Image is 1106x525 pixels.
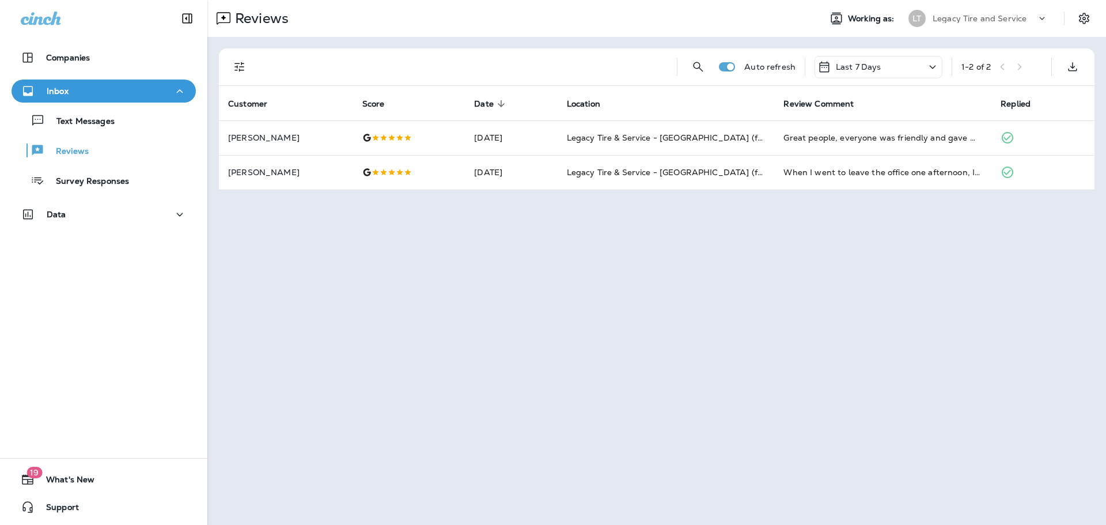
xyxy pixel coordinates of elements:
p: Companies [46,53,90,62]
td: [DATE] [465,155,557,190]
p: Auto refresh [744,62,796,71]
button: Filters [228,55,251,78]
button: Reviews [12,138,196,163]
div: Great people, everyone was friendly and gave me a fair price for the removal and installation of ... [783,132,982,143]
span: Replied [1001,99,1046,109]
span: Customer [228,99,282,109]
p: Inbox [47,86,69,96]
button: Companies [12,46,196,69]
span: Review Comment [783,99,869,109]
div: When I went to leave the office one afternoon, I had a flat right rear tire. When I aired it up, ... [783,167,982,178]
button: Inbox [12,80,196,103]
div: 1 - 2 of 2 [961,62,991,71]
span: Review Comment [783,99,854,109]
span: Legacy Tire & Service - [GEOGRAPHIC_DATA] (formerly Magic City Tire & Service) [567,167,892,177]
span: Date [474,99,494,109]
button: 19What's New [12,468,196,491]
span: Date [474,99,509,109]
button: Search Reviews [687,55,710,78]
p: Survey Responses [44,176,129,187]
td: [DATE] [465,120,557,155]
span: Legacy Tire & Service - [GEOGRAPHIC_DATA] (formerly Magic City Tire & Service) [567,133,892,143]
button: Survey Responses [12,168,196,192]
p: [PERSON_NAME] [228,133,344,142]
p: Reviews [44,146,89,157]
span: What's New [35,475,94,489]
div: LT [908,10,926,27]
span: Location [567,99,600,109]
button: Export as CSV [1061,55,1084,78]
p: [PERSON_NAME] [228,168,344,177]
span: Location [567,99,615,109]
span: Score [362,99,385,109]
p: Data [47,210,66,219]
span: Replied [1001,99,1031,109]
p: Text Messages [45,116,115,127]
button: Text Messages [12,108,196,133]
button: Data [12,203,196,226]
span: Support [35,503,79,516]
span: 19 [26,467,42,478]
button: Collapse Sidebar [171,7,203,30]
button: Support [12,496,196,519]
span: Working as: [848,14,897,24]
p: Legacy Tire and Service [933,14,1027,23]
span: Score [362,99,400,109]
button: Settings [1074,8,1094,29]
p: Last 7 Days [836,62,881,71]
p: Reviews [230,10,289,27]
span: Customer [228,99,267,109]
